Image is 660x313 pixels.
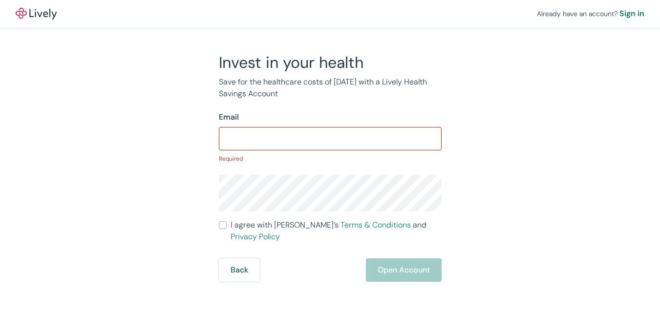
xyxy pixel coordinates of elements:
[341,220,411,230] a: Terms & Conditions
[537,8,644,20] div: Already have an account?
[219,111,239,123] label: Email
[219,53,442,72] h2: Invest in your health
[219,76,442,100] p: Save for the healthcare costs of [DATE] with a Lively Health Savings Account
[16,8,57,20] a: LivelyLively
[619,8,644,20] a: Sign in
[219,154,442,163] p: Required
[219,258,260,282] button: Back
[231,219,442,243] span: I agree with [PERSON_NAME]’s and
[231,231,280,242] a: Privacy Policy
[16,8,57,20] img: Lively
